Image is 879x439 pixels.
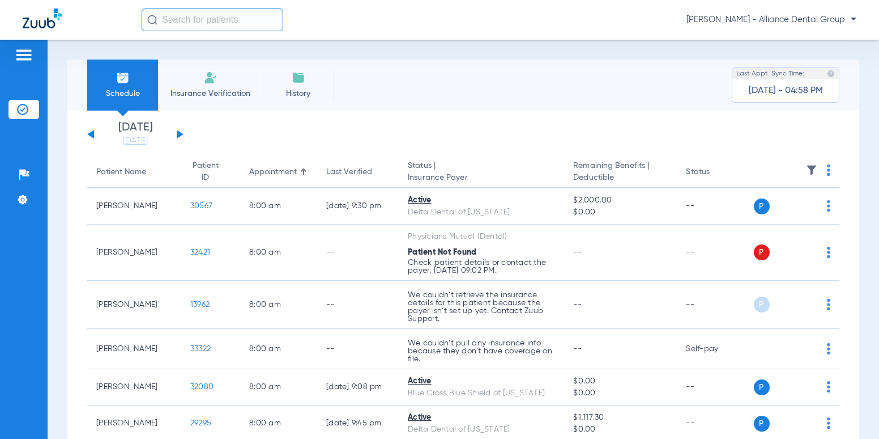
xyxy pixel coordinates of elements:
[677,329,753,369] td: Self-pay
[240,329,317,369] td: 8:00 AM
[96,88,150,99] span: Schedule
[573,345,582,353] span: --
[754,297,770,313] span: P
[573,301,582,309] span: --
[204,71,217,85] img: Manual Insurance Verification
[677,369,753,406] td: --
[292,71,305,85] img: History
[754,379,770,395] span: P
[101,122,169,147] li: [DATE]
[87,329,181,369] td: [PERSON_NAME]
[573,387,668,399] span: $0.00
[23,9,62,28] img: Zuub Logo
[754,244,770,260] span: P
[408,172,555,184] span: Insurance Payer
[326,166,372,178] div: Last Verified
[190,419,211,427] span: 29295
[190,160,231,184] div: Patient ID
[87,281,181,329] td: [PERSON_NAME]
[677,188,753,225] td: --
[827,343,830,354] img: group-dot-blue.svg
[408,195,555,206] div: Active
[408,231,555,243] div: Physicians Mutual (Dental)
[754,416,770,432] span: P
[317,281,399,329] td: --
[408,206,555,218] div: Delta Dental of [US_STATE]
[573,206,668,218] span: $0.00
[573,424,668,436] span: $0.00
[408,248,476,256] span: Patient Not Found
[96,166,172,178] div: Patient Name
[573,195,668,206] span: $2,000.00
[317,329,399,369] td: --
[271,88,325,99] span: History
[142,9,283,31] input: Search for patients
[677,225,753,281] td: --
[249,166,308,178] div: Appointment
[240,369,317,406] td: 8:00 AM
[399,157,564,188] th: Status |
[408,387,555,399] div: Blue Cross Blue Shield of [US_STATE]
[749,85,823,96] span: [DATE] - 04:58 PM
[573,172,668,184] span: Deductible
[15,48,33,62] img: hamburger-icon
[317,225,399,281] td: --
[326,166,390,178] div: Last Verified
[240,281,317,329] td: 8:00 AM
[317,369,399,406] td: [DATE] 9:08 PM
[240,188,317,225] td: 8:00 AM
[573,248,582,256] span: --
[408,291,555,323] p: We couldn’t retrieve the insurance details for this patient because the payer isn’t set up yet. C...
[408,259,555,275] p: Check patient details or contact the payer. [DATE] 09:02 PM.
[96,166,146,178] div: Patient Name
[827,164,830,176] img: group-dot-blue.svg
[564,157,677,188] th: Remaining Benefits |
[87,369,181,406] td: [PERSON_NAME]
[736,68,804,79] span: Last Appt. Sync Time:
[190,301,210,309] span: 13962
[317,188,399,225] td: [DATE] 9:30 PM
[408,412,555,424] div: Active
[408,424,555,436] div: Delta Dental of [US_STATE]
[240,225,317,281] td: 8:00 AM
[116,71,130,85] img: Schedule
[147,15,157,25] img: Search Icon
[408,339,555,363] p: We couldn’t pull any insurance info because they don’t have coverage on file.
[686,14,856,26] span: [PERSON_NAME] - Alliance Dental Group
[827,200,830,212] img: group-dot-blue.svg
[190,160,221,184] div: Patient ID
[827,70,835,78] img: last sync help info
[249,166,297,178] div: Appointment
[87,225,181,281] td: [PERSON_NAME]
[190,248,210,256] span: 32421
[754,199,770,214] span: P
[827,299,830,310] img: group-dot-blue.svg
[190,345,211,353] span: 33322
[190,383,214,391] span: 32080
[827,381,830,392] img: group-dot-blue.svg
[573,412,668,424] span: $1,117.30
[827,247,830,258] img: group-dot-blue.svg
[677,157,753,188] th: Status
[677,281,753,329] td: --
[87,188,181,225] td: [PERSON_NAME]
[573,375,668,387] span: $0.00
[101,136,169,147] a: [DATE]
[167,88,254,99] span: Insurance Verification
[408,375,555,387] div: Active
[806,164,817,176] img: filter.svg
[827,417,830,429] img: group-dot-blue.svg
[190,202,212,210] span: 30567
